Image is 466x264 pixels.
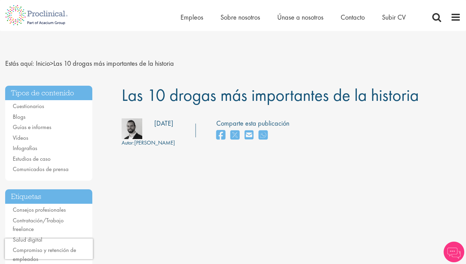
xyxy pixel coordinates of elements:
font: Tipos de contenido [11,88,74,97]
a: Consejos profesionales [13,206,66,213]
a: Contacto [341,13,365,22]
a: Infografías [13,144,37,152]
iframe: reCAPTCHA [5,239,93,259]
a: Empleos [180,13,203,22]
font: [DATE] [154,119,173,128]
a: Cuestionarios [13,102,44,110]
img: Chatbot [444,242,464,262]
a: Vídeos [13,134,28,141]
font: Inicio [36,59,50,68]
a: compartir en twitter [230,128,239,143]
a: Estudios de caso [13,155,51,162]
a: Sobre nosotros [220,13,260,22]
font: Las 10 drogas más importantes de la historia [122,84,419,106]
font: Estás aquí: [5,59,34,68]
font: Autor: [122,139,134,146]
font: Etiquetas [11,192,41,201]
font: Las 10 drogas más importantes de la historia [53,59,174,68]
a: compartir por correo electrónico [245,128,253,143]
a: Blogs [13,113,25,120]
font: Comparte esta publicación [216,119,289,128]
a: Salud digital [13,236,42,243]
img: 76d2c18e-6ce3-4617-eefd-08d5a473185b [122,118,142,139]
a: breadcrumb link [36,59,50,68]
a: Comunicados de prensa [13,165,69,173]
a: Guías e informes [13,123,51,131]
a: Subir CV [382,13,406,22]
font: > [50,59,53,68]
a: Contratación/Trabajo freelance [13,217,64,233]
a: compartir en facebook [216,128,225,143]
a: Únase a nosotros [277,13,323,22]
a: compartir en whatsapp [259,128,268,143]
font: [PERSON_NAME] [134,139,175,146]
a: Compromiso y retención de empleados [13,246,76,263]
